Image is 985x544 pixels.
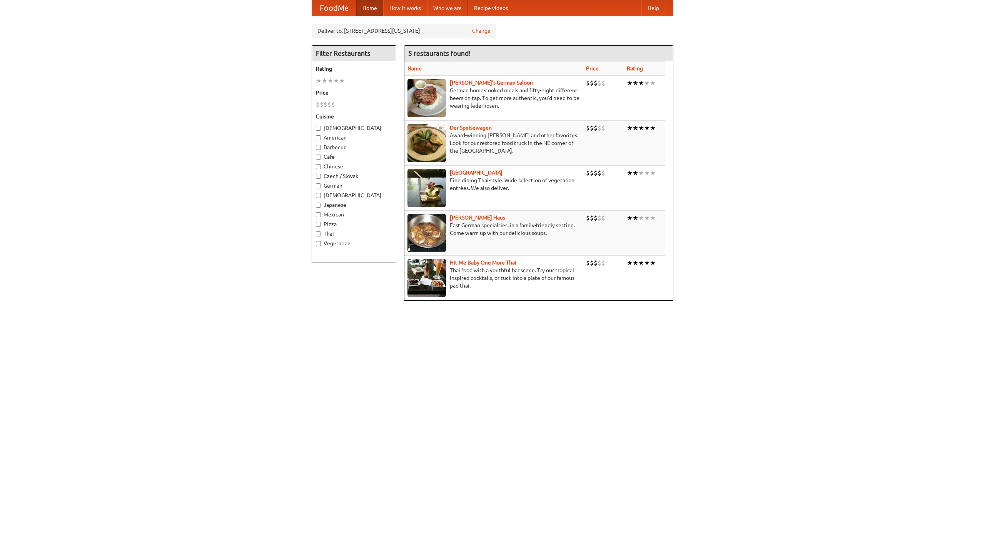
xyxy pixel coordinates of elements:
li: $ [594,124,598,132]
a: Price [586,65,599,72]
li: $ [601,124,605,132]
li: $ [598,259,601,267]
li: ★ [633,214,638,222]
input: [DEMOGRAPHIC_DATA] [316,193,321,198]
h5: Price [316,89,392,96]
li: $ [590,169,594,177]
div: Deliver to: [STREET_ADDRESS][US_STATE] [312,24,496,38]
input: [DEMOGRAPHIC_DATA] [316,126,321,131]
li: ★ [339,77,345,85]
li: $ [601,259,605,267]
p: Thai food with a youthful bar scene. Try our tropical inspired cocktails, or tuck into a plate of... [407,266,580,289]
label: [DEMOGRAPHIC_DATA] [316,124,392,132]
li: $ [586,259,590,267]
input: Japanese [316,203,321,208]
h5: Rating [316,65,392,73]
img: babythai.jpg [407,259,446,297]
li: ★ [650,124,656,132]
input: Cafe [316,155,321,160]
li: $ [590,214,594,222]
a: Help [641,0,665,16]
li: $ [586,79,590,87]
b: [GEOGRAPHIC_DATA] [450,170,503,176]
li: $ [331,100,335,109]
label: [DEMOGRAPHIC_DATA] [316,191,392,199]
li: $ [594,169,598,177]
img: satay.jpg [407,169,446,207]
li: ★ [633,79,638,87]
p: Fine dining Thai-style. Wide selection of vegetarian entrées. We also deliver. [407,176,580,192]
label: German [316,182,392,190]
li: $ [590,259,594,267]
li: $ [594,214,598,222]
li: $ [598,214,601,222]
li: ★ [627,214,633,222]
a: Home [356,0,383,16]
input: American [316,135,321,140]
p: East German specialties, in a family-friendly setting. Come warm up with our delicious soups. [407,221,580,237]
li: ★ [644,169,650,177]
input: Czech / Slovak [316,174,321,179]
li: $ [601,79,605,87]
li: $ [590,79,594,87]
a: Name [407,65,422,72]
label: American [316,134,392,141]
p: Award-winning [PERSON_NAME] and other favorites. Look for our restored food truck in the NE corne... [407,131,580,155]
li: ★ [638,124,644,132]
li: ★ [638,169,644,177]
h5: Cuisine [316,113,392,120]
li: ★ [627,259,633,267]
input: Barbecue [316,145,321,150]
img: kohlhaus.jpg [407,214,446,252]
label: Pizza [316,220,392,228]
li: $ [598,79,601,87]
li: $ [598,169,601,177]
li: ★ [633,169,638,177]
li: $ [320,100,324,109]
ng-pluralize: 5 restaurants found! [408,50,471,57]
a: [PERSON_NAME]'s German Saloon [450,80,533,86]
li: ★ [644,259,650,267]
label: Thai [316,230,392,238]
li: ★ [638,214,644,222]
label: Mexican [316,211,392,218]
li: ★ [644,124,650,132]
li: $ [598,124,601,132]
img: esthers.jpg [407,79,446,117]
li: $ [594,79,598,87]
li: ★ [644,214,650,222]
a: Rating [627,65,643,72]
a: Change [472,27,491,35]
li: ★ [638,259,644,267]
li: ★ [316,77,322,85]
li: ★ [627,169,633,177]
input: Vegetarian [316,241,321,246]
a: FoodMe [312,0,356,16]
li: ★ [333,77,339,85]
li: $ [594,259,598,267]
li: ★ [633,259,638,267]
li: ★ [638,79,644,87]
li: ★ [650,79,656,87]
li: ★ [650,259,656,267]
input: Pizza [316,222,321,227]
input: Mexican [316,212,321,217]
li: ★ [327,77,333,85]
a: How it works [383,0,427,16]
li: $ [316,100,320,109]
li: $ [590,124,594,132]
label: Barbecue [316,143,392,151]
a: Hit Me Baby One More Thai [450,260,516,266]
li: ★ [650,169,656,177]
input: Chinese [316,164,321,169]
li: ★ [644,79,650,87]
li: ★ [322,77,327,85]
li: $ [324,100,327,109]
li: $ [327,100,331,109]
li: ★ [627,124,633,132]
a: [PERSON_NAME] Haus [450,215,505,221]
input: Thai [316,231,321,236]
